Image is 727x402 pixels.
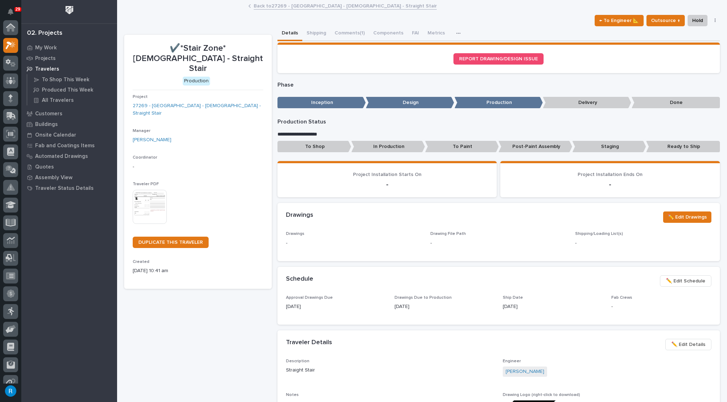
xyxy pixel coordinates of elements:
[21,42,117,53] a: My Work
[3,4,18,19] button: Notifications
[21,64,117,74] a: Travelers
[63,4,76,17] img: Workspace Logo
[455,97,543,109] p: Production
[21,130,117,140] a: Onsite Calendar
[27,85,117,95] a: Produced This Week
[286,211,313,219] h2: Drawings
[183,77,210,86] div: Production
[133,182,159,186] span: Traveler PDF
[35,132,76,138] p: Onsite Calendar
[42,87,93,93] p: Produced This Week
[663,211,711,223] button: ✏️ Edit Drawings
[286,275,313,283] h2: Schedule
[430,232,466,236] span: Drawing File Path
[595,15,644,26] button: ← To Engineer 📐
[330,26,369,41] button: Comments (1)
[133,43,263,74] p: ✔️*Stair Zone* [DEMOGRAPHIC_DATA] - Straight Stair
[35,111,62,117] p: Customers
[35,45,57,51] p: My Work
[459,56,538,61] span: REPORT DRAWING/DESIGN ISSUE
[277,119,720,125] p: Production Status
[353,172,422,177] span: Project Installation Starts On
[286,296,333,300] span: Approval Drawings Due
[286,303,386,310] p: [DATE]
[509,180,711,189] p: -
[286,180,489,189] p: -
[133,163,263,171] p: -
[21,151,117,161] a: Automated Drawings
[351,141,425,153] p: In Production
[133,129,150,133] span: Manager
[632,97,720,109] p: Done
[668,213,707,221] span: ✏️ Edit Drawings
[646,15,685,26] button: Outsource ↑
[27,95,117,105] a: All Travelers
[646,141,720,153] p: Ready to Ship
[21,108,117,119] a: Customers
[453,53,544,65] a: REPORT DRAWING/DESIGN ISSUE
[277,82,720,88] p: Phase
[666,277,705,285] span: ✏️ Edit Schedule
[286,393,299,397] span: Notes
[133,102,263,117] a: 27269 - [GEOGRAPHIC_DATA] - [DEMOGRAPHIC_DATA] - Straight Stair
[366,97,454,109] p: Design
[286,239,422,247] p: -
[133,267,263,275] p: [DATE] 10:41 am
[254,1,437,10] a: Back to27269 - [GEOGRAPHIC_DATA] - [DEMOGRAPHIC_DATA] - Straight Stair
[692,16,703,25] span: Hold
[35,175,72,181] p: Assembly View
[503,303,603,310] p: [DATE]
[651,16,680,25] span: Outsource ↑
[133,95,148,99] span: Project
[665,339,711,350] button: ✏️ Edit Details
[35,66,59,72] p: Travelers
[286,232,304,236] span: Drawings
[42,77,89,83] p: To Shop This Week
[21,119,117,130] a: Buildings
[35,153,88,160] p: Automated Drawings
[133,136,171,144] a: [PERSON_NAME]
[16,7,20,12] p: 29
[21,161,117,172] a: Quotes
[423,26,449,41] button: Metrics
[133,237,209,248] a: DUPLICATE THIS TRAVELER
[21,172,117,183] a: Assembly View
[3,384,18,398] button: users-avatar
[430,239,432,247] p: -
[277,26,302,41] button: Details
[506,368,544,375] a: [PERSON_NAME]
[286,359,309,363] span: Description
[575,232,623,236] span: Shipping/Loading List(s)
[286,367,495,374] p: Straight Stair
[27,29,62,37] div: 02. Projects
[42,97,74,104] p: All Travelers
[503,393,580,397] span: Drawing Logo (right-click to download)
[503,296,523,300] span: Ship Date
[21,140,117,151] a: Fab and Coatings Items
[133,260,149,264] span: Created
[21,183,117,193] a: Traveler Status Details
[277,141,351,153] p: To Shop
[27,75,117,84] a: To Shop This Week
[688,15,707,26] button: Hold
[35,143,95,149] p: Fab and Coatings Items
[611,296,632,300] span: Fab Crews
[599,16,639,25] span: ← To Engineer 📐
[133,155,157,160] span: Coordinator
[671,340,705,349] span: ✏️ Edit Details
[660,275,711,287] button: ✏️ Edit Schedule
[503,359,521,363] span: Engineer
[35,164,54,170] p: Quotes
[369,26,408,41] button: Components
[575,239,711,247] p: -
[572,141,646,153] p: Staging
[9,9,18,20] div: Notifications29
[138,240,203,245] span: DUPLICATE THIS TRAVELER
[408,26,423,41] button: FAI
[277,97,366,109] p: Inception
[611,303,711,310] p: -
[499,141,572,153] p: Post-Paint Assembly
[35,55,56,62] p: Projects
[35,121,58,128] p: Buildings
[543,97,631,109] p: Delivery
